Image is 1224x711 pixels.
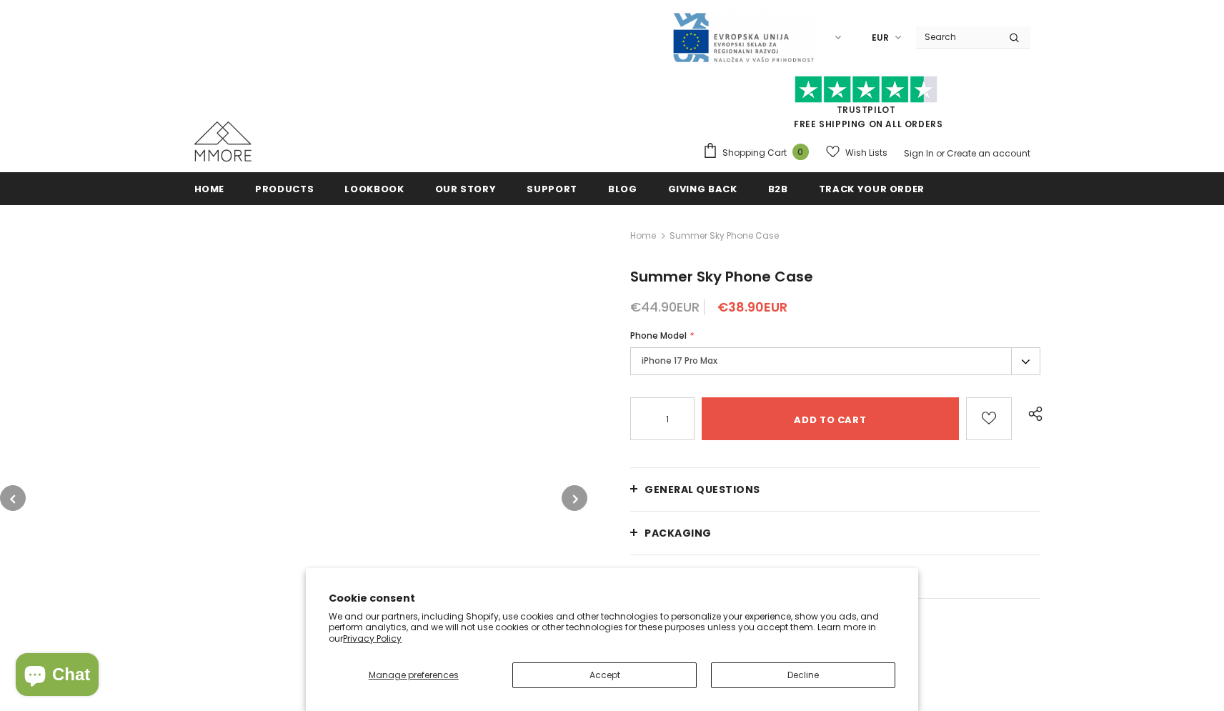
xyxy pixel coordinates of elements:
a: Track your order [819,172,925,204]
span: Phone Model [630,329,687,342]
a: Wish Lists [826,140,887,165]
span: Home [194,182,225,196]
inbox-online-store-chat: Shopify online store chat [11,653,103,700]
a: B2B [768,172,788,204]
a: Trustpilot [837,104,896,116]
a: Javni Razpis [672,31,815,43]
span: or [936,147,945,159]
button: Accept [512,662,697,688]
span: Track your order [819,182,925,196]
span: €38.90EUR [717,298,787,316]
span: 0 [792,144,809,160]
span: General Questions [645,482,760,497]
a: General Questions [630,468,1040,511]
span: support [527,182,577,196]
h2: Cookie consent [329,591,895,606]
a: Giving back [668,172,737,204]
input: Search Site [916,26,998,47]
a: Our Story [435,172,497,204]
button: Manage preferences [329,662,498,688]
span: Manage preferences [369,669,459,681]
a: Privacy Policy [343,632,402,645]
span: Products [255,182,314,196]
span: Our Story [435,182,497,196]
a: Create an account [947,147,1030,159]
a: Products [255,172,314,204]
span: Giving back [668,182,737,196]
span: Summer Sky Phone Case [670,227,779,244]
span: Lookbook [344,182,404,196]
a: Blog [608,172,637,204]
span: Wish Lists [845,146,887,160]
a: Home [630,227,656,244]
img: Javni Razpis [672,11,815,64]
span: Shopping Cart [722,146,787,160]
a: Shopping Cart 0 [702,142,816,164]
span: B2B [768,182,788,196]
a: support [527,172,577,204]
img: MMORE Cases [194,121,252,161]
span: €44.90EUR [630,298,700,316]
label: iPhone 17 Pro Max [630,347,1040,375]
p: We and our partners, including Shopify, use cookies and other technologies to personalize your ex... [329,611,895,645]
span: Blog [608,182,637,196]
img: Trust Pilot Stars [795,76,937,104]
span: EUR [872,31,889,45]
a: Lookbook [344,172,404,204]
span: PACKAGING [645,526,712,540]
input: Add to cart [702,397,958,440]
button: Decline [711,662,895,688]
a: PACKAGING [630,512,1040,555]
a: Home [194,172,225,204]
a: Shipping and returns [630,555,1040,598]
span: FREE SHIPPING ON ALL ORDERS [702,82,1030,130]
a: Sign In [904,147,934,159]
span: Summer Sky Phone Case [630,267,813,287]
